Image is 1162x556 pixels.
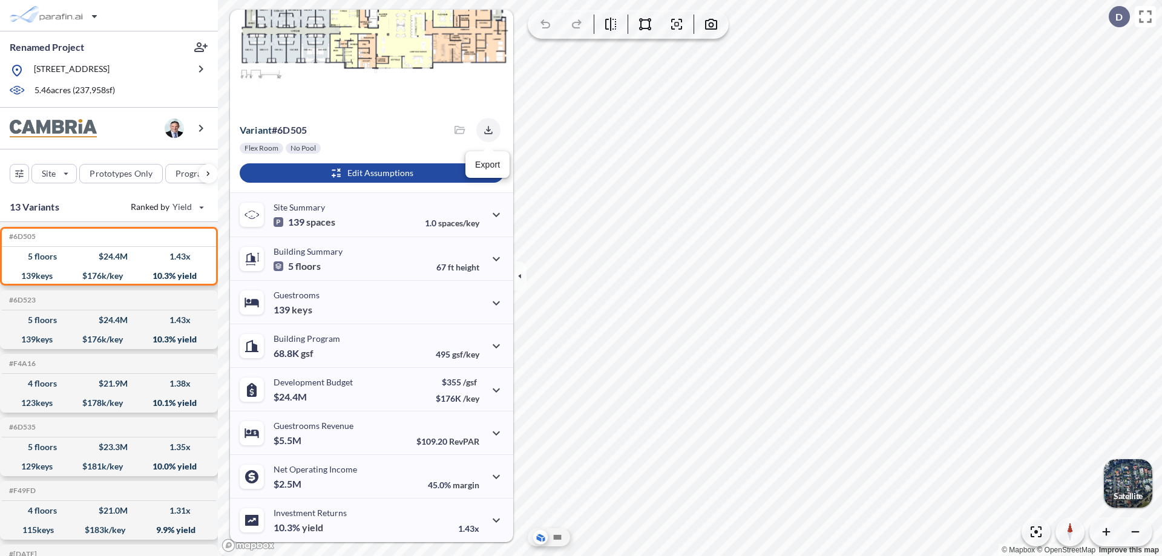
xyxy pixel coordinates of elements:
[274,508,347,518] p: Investment Returns
[274,202,325,212] p: Site Summary
[240,124,272,136] span: Variant
[7,423,36,431] h5: Click to copy the code
[274,333,340,344] p: Building Program
[448,262,454,272] span: ft
[458,523,479,534] p: 1.43x
[456,262,479,272] span: height
[274,304,312,316] p: 139
[475,159,500,171] p: Export
[436,377,479,387] p: $355
[425,218,479,228] p: 1.0
[436,349,479,359] p: 495
[240,163,504,183] button: Edit Assumptions
[274,478,303,490] p: $2.5M
[7,296,36,304] h5: Click to copy the code
[533,530,548,545] button: Aerial View
[453,480,479,490] span: margin
[436,262,479,272] p: 67
[302,522,323,534] span: yield
[274,420,353,431] p: Guestrooms Revenue
[274,434,303,446] p: $5.5M
[10,119,97,138] img: BrandImage
[274,260,321,272] p: 5
[306,216,335,228] span: spaces
[295,260,321,272] span: floors
[290,143,316,153] p: No Pool
[416,436,479,446] p: $109.20
[274,347,313,359] p: 68.8K
[301,347,313,359] span: gsf
[274,246,343,257] p: Building Summary
[34,63,110,78] p: [STREET_ADDRESS]
[436,393,479,404] p: $176K
[176,168,209,180] p: Program
[31,164,77,183] button: Site
[7,486,36,495] h5: Click to copy the code
[274,216,335,228] p: 139
[274,464,357,474] p: Net Operating Income
[7,232,36,241] h5: Click to copy the code
[42,168,56,180] p: Site
[245,143,278,153] p: Flex Room
[463,377,477,387] span: /gsf
[1114,491,1143,501] p: Satellite
[1104,459,1152,508] img: Switcher Image
[165,164,231,183] button: Program
[274,391,309,403] p: $24.4M
[438,218,479,228] span: spaces/key
[274,377,353,387] p: Development Budget
[463,393,479,404] span: /key
[10,200,59,214] p: 13 Variants
[452,349,479,359] span: gsf/key
[1002,546,1035,554] a: Mapbox
[79,164,163,183] button: Prototypes Only
[1099,546,1159,554] a: Improve this map
[274,522,323,534] p: 10.3%
[347,167,413,179] p: Edit Assumptions
[292,304,312,316] span: keys
[428,480,479,490] p: 45.0%
[550,530,565,545] button: Site Plan
[1037,546,1095,554] a: OpenStreetMap
[172,201,192,213] span: Yield
[274,290,320,300] p: Guestrooms
[449,436,479,446] span: RevPAR
[1115,11,1123,22] p: D
[34,84,115,97] p: 5.46 acres ( 237,958 sf)
[222,538,275,552] a: Mapbox homepage
[165,119,184,138] img: user logo
[7,359,36,368] h5: Click to copy the code
[90,168,153,180] p: Prototypes Only
[1104,459,1152,508] button: Switcher ImageSatellite
[121,197,212,217] button: Ranked by Yield
[240,124,307,136] p: # 6d505
[10,41,84,54] p: Renamed Project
